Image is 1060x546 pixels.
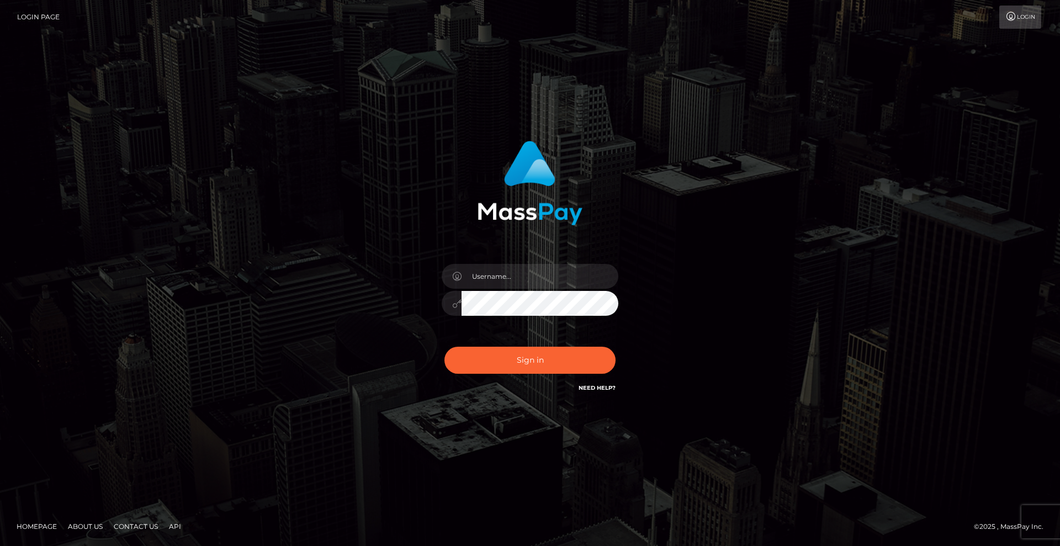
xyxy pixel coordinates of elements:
[17,6,60,29] a: Login Page
[12,518,61,535] a: Homepage
[478,141,582,225] img: MassPay Login
[165,518,185,535] a: API
[974,521,1052,533] div: © 2025 , MassPay Inc.
[63,518,107,535] a: About Us
[444,347,616,374] button: Sign in
[462,264,618,289] input: Username...
[999,6,1041,29] a: Login
[109,518,162,535] a: Contact Us
[579,384,616,391] a: Need Help?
